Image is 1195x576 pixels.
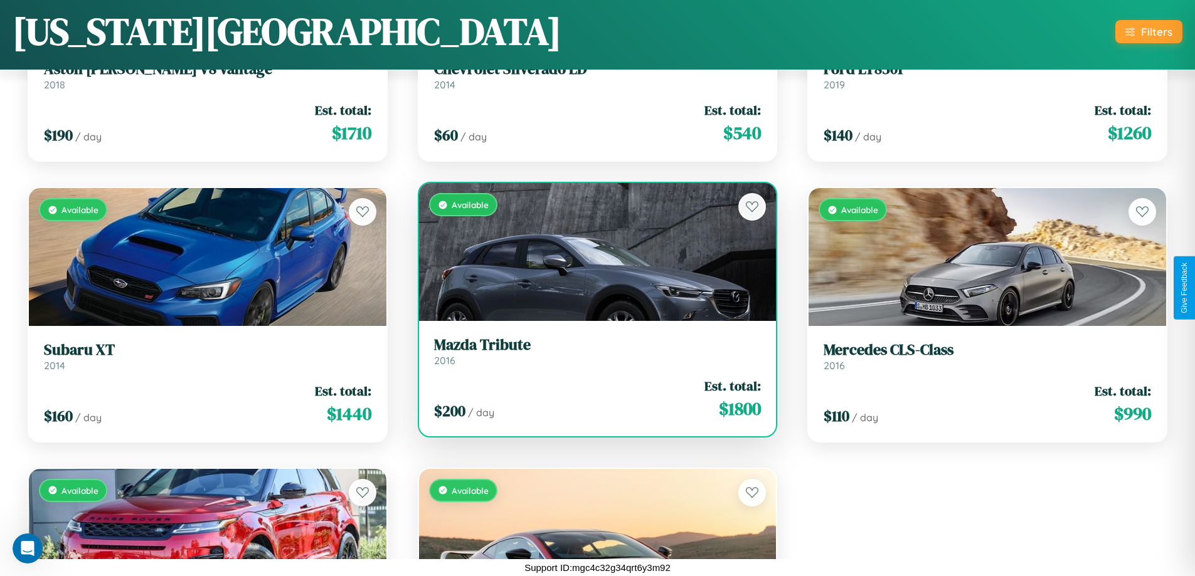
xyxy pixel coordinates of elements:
[13,533,43,563] iframe: Intercom live chat
[61,485,98,496] span: Available
[44,78,65,91] span: 2018
[824,359,845,372] span: 2016
[1108,120,1151,145] span: $ 1260
[452,485,489,496] span: Available
[524,559,671,576] p: Support ID: mgc4c32g34qrt6y3m92
[434,336,762,354] h3: Mazda Tribute
[13,6,561,57] h1: [US_STATE][GEOGRAPHIC_DATA]
[332,120,371,145] span: $ 1710
[434,354,455,367] span: 2016
[434,78,455,91] span: 2014
[852,411,878,424] span: / day
[315,101,371,119] span: Est. total:
[1095,382,1151,400] span: Est. total:
[704,377,761,395] span: Est. total:
[452,199,489,210] span: Available
[1141,25,1172,38] div: Filters
[434,60,762,78] h3: Chevrolet Silverado LD
[44,341,371,372] a: Subaru XT2014
[824,341,1151,372] a: Mercedes CLS-Class2016
[434,401,465,421] span: $ 200
[704,101,761,119] span: Est. total:
[44,60,371,78] h3: Aston [PERSON_NAME] V8 Vantage
[824,341,1151,359] h3: Mercedes CLS-Class
[327,401,371,426] span: $ 1440
[824,406,849,426] span: $ 110
[460,130,487,143] span: / day
[434,336,762,367] a: Mazda Tribute2016
[1114,401,1151,426] span: $ 990
[44,406,73,426] span: $ 160
[1115,20,1182,43] button: Filters
[44,359,65,372] span: 2014
[61,204,98,215] span: Available
[824,60,1151,78] h3: Ford LT8501
[75,130,102,143] span: / day
[719,396,761,421] span: $ 1800
[44,341,371,359] h3: Subaru XT
[855,130,881,143] span: / day
[824,125,852,145] span: $ 140
[1095,101,1151,119] span: Est. total:
[315,382,371,400] span: Est. total:
[841,204,878,215] span: Available
[723,120,761,145] span: $ 540
[434,60,762,91] a: Chevrolet Silverado LD2014
[824,60,1151,91] a: Ford LT85012019
[44,125,73,145] span: $ 190
[44,60,371,91] a: Aston [PERSON_NAME] V8 Vantage2018
[75,411,102,424] span: / day
[824,78,845,91] span: 2019
[468,406,494,419] span: / day
[434,125,458,145] span: $ 60
[1180,263,1189,313] div: Give Feedback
